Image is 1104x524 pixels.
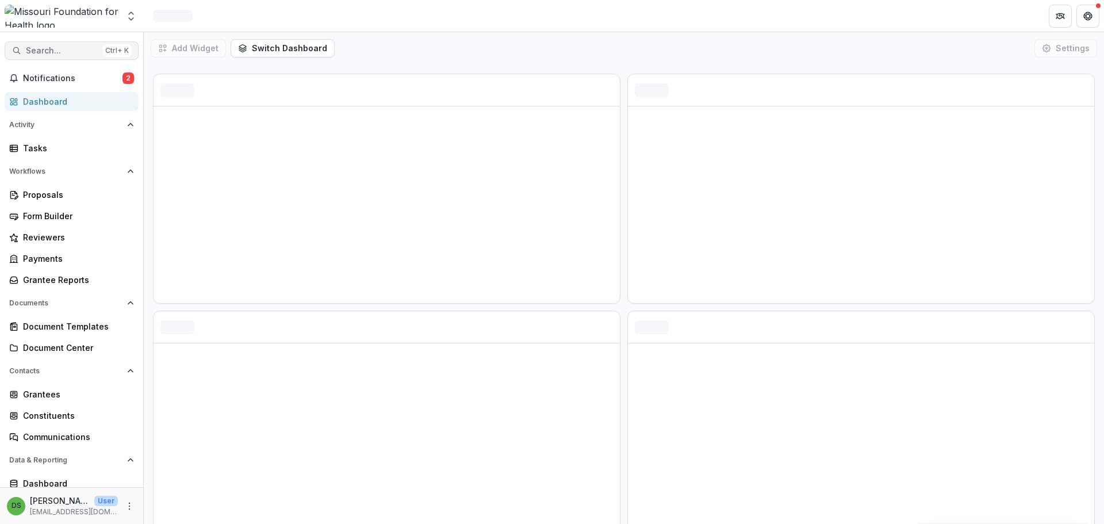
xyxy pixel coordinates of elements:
[123,5,139,28] button: Open entity switcher
[5,362,139,380] button: Open Contacts
[5,162,139,181] button: Open Workflows
[9,456,122,464] span: Data & Reporting
[1049,5,1072,28] button: Partners
[5,206,139,225] a: Form Builder
[11,502,21,510] div: Deena Lauver Scotti
[5,270,139,289] a: Grantee Reports
[5,474,139,493] a: Dashboard
[231,39,335,58] button: Switch Dashboard
[5,294,139,312] button: Open Documents
[5,69,139,87] button: Notifications2
[23,210,129,222] div: Form Builder
[23,388,129,400] div: Grantees
[5,451,139,469] button: Open Data & Reporting
[30,507,118,517] p: [EMAIL_ADDRESS][DOMAIN_NAME]
[23,320,129,332] div: Document Templates
[23,342,129,354] div: Document Center
[1076,5,1099,28] button: Get Help
[103,44,131,57] div: Ctrl + K
[5,406,139,425] a: Constituents
[122,499,136,513] button: More
[23,253,129,265] div: Payments
[23,410,129,422] div: Constituents
[5,116,139,134] button: Open Activity
[9,367,122,375] span: Contacts
[5,185,139,204] a: Proposals
[5,385,139,404] a: Grantees
[30,495,90,507] p: [PERSON_NAME]
[5,228,139,247] a: Reviewers
[23,74,122,83] span: Notifications
[1034,39,1097,58] button: Settings
[5,249,139,268] a: Payments
[5,338,139,357] a: Document Center
[23,142,129,154] div: Tasks
[151,39,226,58] button: Add Widget
[9,299,122,307] span: Documents
[148,7,197,24] nav: breadcrumb
[23,274,129,286] div: Grantee Reports
[94,496,118,506] p: User
[26,46,98,56] span: Search...
[23,231,129,243] div: Reviewers
[5,92,139,111] a: Dashboard
[5,5,118,28] img: Missouri Foundation for Health logo
[23,95,129,108] div: Dashboard
[5,41,139,60] button: Search...
[23,189,129,201] div: Proposals
[23,431,129,443] div: Communications
[9,167,122,175] span: Workflows
[122,72,134,84] span: 2
[5,139,139,158] a: Tasks
[5,427,139,446] a: Communications
[23,477,129,489] div: Dashboard
[9,121,122,129] span: Activity
[5,317,139,336] a: Document Templates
